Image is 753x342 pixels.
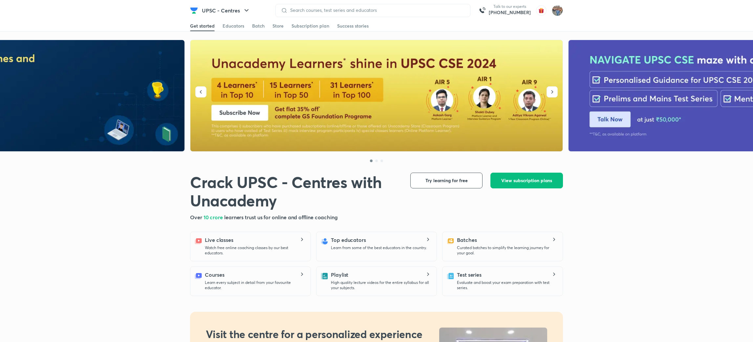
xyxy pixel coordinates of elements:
[501,177,552,184] span: View subscription plans
[331,280,431,290] p: High quality lecture videos for the entire syllabus for all your subjects.
[489,4,531,9] p: Talk to our experts
[205,280,305,290] p: Learn every subject in detail from your favourite educator.
[476,4,489,17] img: call-us
[272,21,284,31] a: Store
[337,21,369,31] a: Success stories
[223,23,244,29] div: Educators
[552,5,563,16] img: Gangesh Yadav
[457,280,557,290] p: Evaluate and boost your exam preparation with test series.
[331,271,348,279] h5: Playlist
[457,245,557,256] p: Curated batches to simplify the learning journey for your goal.
[204,214,224,221] span: 10 crore
[205,271,224,279] h5: Courses
[457,236,477,244] h5: Batches
[490,173,563,188] button: View subscription plans
[205,245,305,256] p: Watch free online coaching classes by our best educators.
[223,21,244,31] a: Educators
[190,7,198,14] img: Company Logo
[190,21,215,31] a: Get started
[252,21,265,31] a: Batch
[331,236,366,244] h5: Top educators
[425,177,468,184] span: Try learning for free
[291,21,329,31] a: Subscription plan
[190,214,204,221] span: Over
[198,4,254,17] button: UPSC - Centres
[272,23,284,29] div: Store
[489,9,531,16] a: [PHONE_NUMBER]
[457,271,482,279] h5: Test series
[536,5,547,16] img: avatar
[331,245,427,250] p: Learn from some of the best educators in the country.
[410,173,483,188] button: Try learning for free
[337,23,369,29] div: Success stories
[288,8,465,13] input: Search courses, test series and educators
[205,236,233,244] h5: Live classes
[291,23,329,29] div: Subscription plan
[252,23,265,29] div: Batch
[190,23,215,29] div: Get started
[206,328,422,341] h2: Visit the centre for a personalized experience
[224,214,338,221] span: learners trust us for online and offline coaching
[190,173,400,209] h1: Crack UPSC - Centres with Unacademy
